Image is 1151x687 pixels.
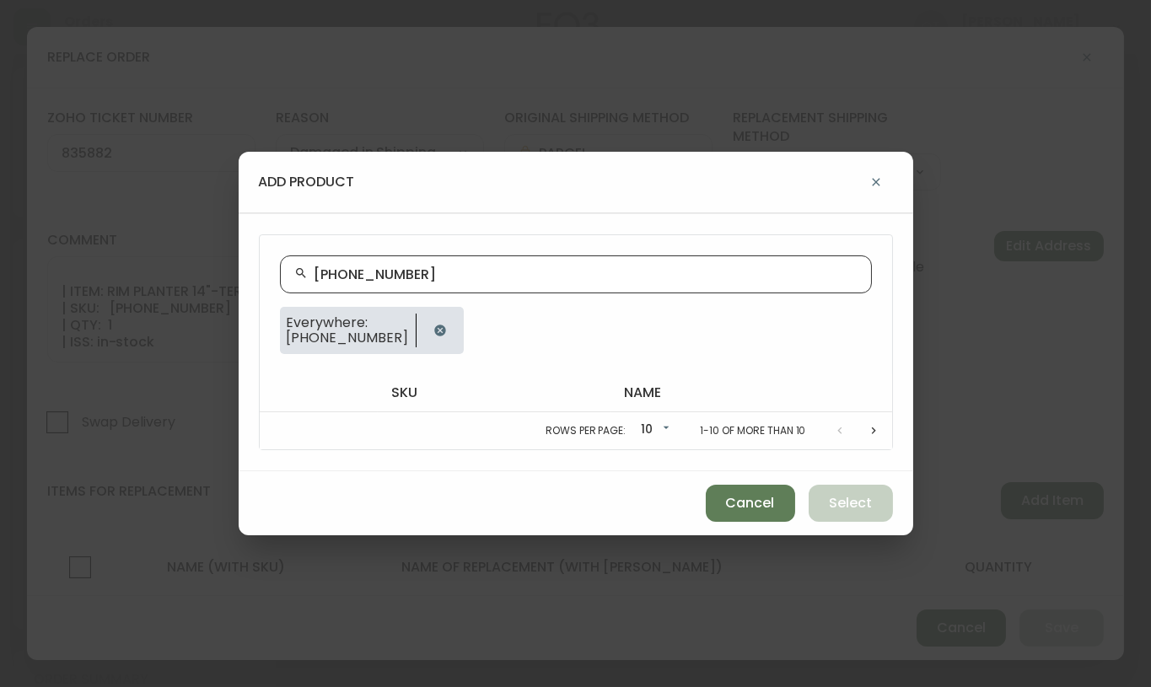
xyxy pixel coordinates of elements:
[706,485,795,522] button: Cancel
[632,416,673,444] div: 10
[546,423,626,438] p: Rows per page:
[700,423,805,438] p: 1-10 of more than 10
[315,266,858,282] input: Search by name or SKU
[287,330,409,346] span: [PHONE_NUMBER]
[624,384,878,402] h4: name
[857,414,890,448] button: Next page
[259,173,355,191] h4: add product
[726,494,775,513] span: Cancel
[287,315,409,330] span: Everywhere:
[391,384,597,402] h4: sku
